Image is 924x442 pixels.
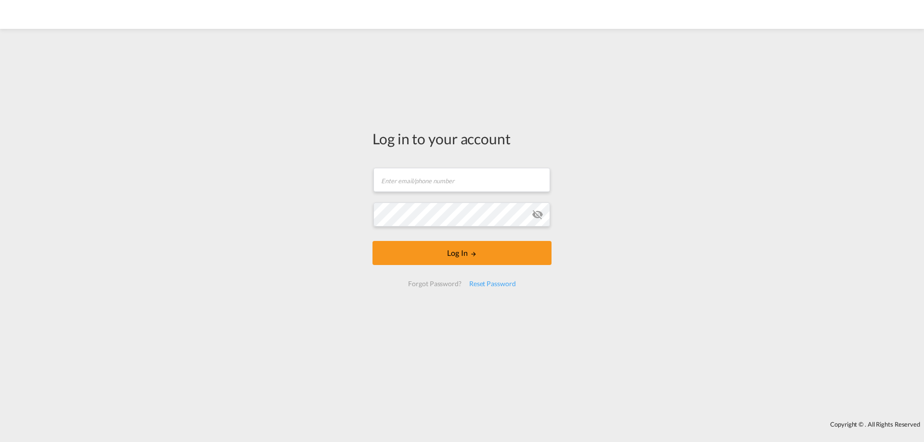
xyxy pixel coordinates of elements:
div: Reset Password [465,275,520,292]
div: Log in to your account [372,128,552,149]
input: Enter email/phone number [373,168,550,192]
button: LOGIN [372,241,552,265]
div: Forgot Password? [404,275,465,292]
md-icon: icon-eye-off [532,209,543,220]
